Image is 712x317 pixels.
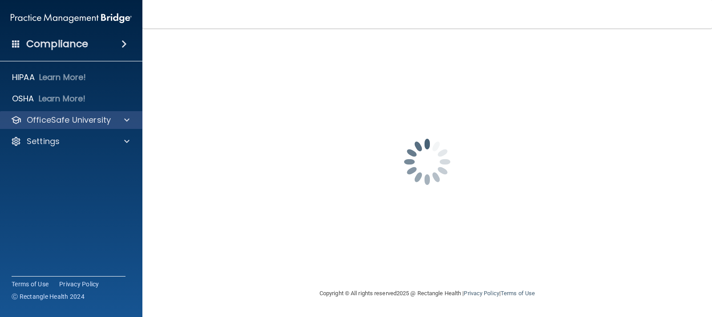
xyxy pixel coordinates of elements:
[39,72,86,83] p: Learn More!
[26,38,88,50] h4: Compliance
[11,9,132,27] img: PMB logo
[12,280,49,289] a: Terms of Use
[27,115,111,125] p: OfficeSafe University
[12,93,34,104] p: OSHA
[59,280,99,289] a: Privacy Policy
[265,279,590,308] div: Copyright © All rights reserved 2025 @ Rectangle Health | |
[12,292,85,301] span: Ⓒ Rectangle Health 2024
[383,117,472,206] img: spinner.e123f6fc.gif
[12,72,35,83] p: HIPAA
[11,136,129,147] a: Settings
[27,136,60,147] p: Settings
[11,115,129,125] a: OfficeSafe University
[39,93,86,104] p: Learn More!
[464,290,499,297] a: Privacy Policy
[501,290,535,297] a: Terms of Use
